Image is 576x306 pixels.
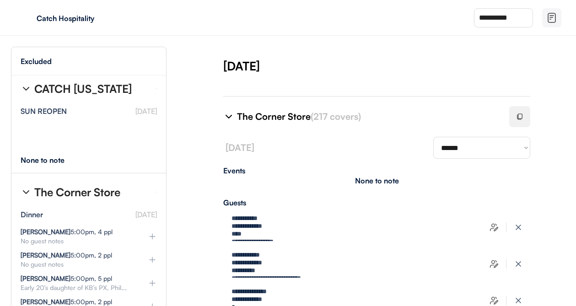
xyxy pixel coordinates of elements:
img: users-edit.svg [490,223,499,232]
div: 5:00pm, 2 ppl [21,252,112,258]
div: 5:00pm, 5 ppl [21,275,112,282]
font: [DATE] [135,107,157,116]
div: The Corner Store [34,187,120,198]
img: x-close%20%283%29.svg [514,259,523,268]
img: chevron-right%20%281%29.svg [223,111,234,122]
div: Events [223,167,530,174]
img: x-close%20%283%29.svg [514,296,523,305]
strong: [PERSON_NAME] [21,251,70,259]
img: plus%20%281%29.svg [148,232,157,241]
div: SUN REOPEN [21,107,67,115]
div: Catch Hospitality [37,15,152,22]
img: chevron-right%20%281%29.svg [21,83,32,94]
strong: [PERSON_NAME] [21,274,70,282]
strong: [PERSON_NAME] [21,228,70,236]
div: None to note [355,177,399,184]
img: x-close%20%283%29.svg [514,223,523,232]
div: CATCH [US_STATE] [34,83,132,94]
div: Excluded [21,58,52,65]
div: [DATE] [223,58,576,74]
div: Guests [223,199,530,206]
font: [DATE] [135,210,157,219]
font: (217 covers) [311,111,361,122]
font: [DATE] [226,142,254,153]
strong: [PERSON_NAME] [21,298,70,306]
div: Dinner [21,211,43,218]
img: users-edit.svg [490,296,499,305]
img: chevron-right%20%281%29.svg [21,187,32,198]
div: None to note [21,156,81,164]
div: No guest notes [21,261,133,268]
div: The Corner Store [237,110,498,123]
img: plus%20%281%29.svg [148,255,157,264]
img: users-edit.svg [490,259,499,268]
img: file-02.svg [546,12,557,23]
img: yH5BAEAAAAALAAAAAABAAEAAAIBRAA7 [18,11,33,25]
div: Early 20’s daughter of KB’s PX, Phil... [21,285,133,291]
div: No guest notes [21,238,133,244]
div: 5:00pm, 4 ppl [21,229,113,235]
div: 5:00pm, 2 ppl [21,299,112,305]
img: plus%20%281%29.svg [148,279,157,288]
